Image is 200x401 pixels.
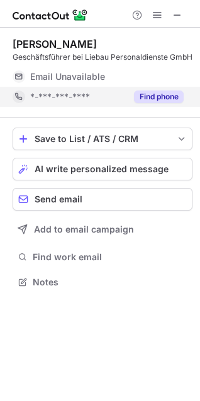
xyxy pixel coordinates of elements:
span: AI write personalized message [35,164,169,174]
span: Notes [33,277,187,288]
div: Save to List / ATS / CRM [35,134,170,144]
button: save-profile-one-click [13,128,192,150]
button: Notes [13,273,192,291]
button: Find work email [13,248,192,266]
img: ContactOut v5.3.10 [13,8,88,23]
span: Send email [35,194,82,204]
div: Geschäftsführer bei Liebau Personaldienste GmbH [13,52,192,63]
button: Send email [13,188,192,211]
button: Add to email campaign [13,218,192,241]
span: Email Unavailable [30,71,105,82]
span: Find work email [33,251,187,263]
div: [PERSON_NAME] [13,38,97,50]
button: Reveal Button [134,91,184,103]
button: AI write personalized message [13,158,192,180]
span: Add to email campaign [34,224,134,234]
